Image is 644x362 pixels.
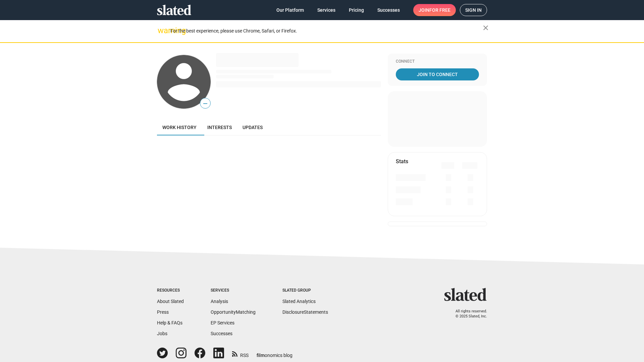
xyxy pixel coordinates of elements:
a: Pricing [343,4,369,16]
div: Services [211,288,256,293]
a: RSS [232,348,249,359]
span: Services [317,4,335,16]
mat-icon: warning [158,26,166,35]
span: Sign in [465,4,482,16]
span: Join To Connect [397,68,478,80]
span: Work history [162,125,197,130]
a: Press [157,309,169,315]
a: EP Services [211,320,234,325]
mat-card-title: Stats [396,158,408,165]
a: Our Platform [271,4,309,16]
span: Pricing [349,4,364,16]
span: film [257,353,265,358]
mat-icon: close [482,24,490,32]
a: Join To Connect [396,68,479,80]
a: Slated Analytics [282,299,316,304]
span: Successes [377,4,400,16]
a: OpportunityMatching [211,309,256,315]
span: Updates [243,125,263,130]
a: Successes [372,4,405,16]
div: Resources [157,288,184,293]
span: for free [429,4,450,16]
a: Jobs [157,331,167,336]
div: Slated Group [282,288,328,293]
a: Updates [237,119,268,135]
a: Help & FAQs [157,320,182,325]
a: Interests [202,119,237,135]
span: Interests [207,125,232,130]
a: About Slated [157,299,184,304]
a: Joinfor free [413,4,456,16]
a: Sign in [460,4,487,16]
a: Successes [211,331,232,336]
span: Join [419,4,450,16]
a: DisclosureStatements [282,309,328,315]
a: Services [312,4,341,16]
div: For the best experience, please use Chrome, Safari, or Firefox. [170,26,483,36]
a: Analysis [211,299,228,304]
span: — [200,99,210,108]
p: All rights reserved. © 2025 Slated, Inc. [448,309,487,319]
a: filmonomics blog [257,347,292,359]
a: Work history [157,119,202,135]
span: Our Platform [276,4,304,16]
div: Connect [396,59,479,64]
